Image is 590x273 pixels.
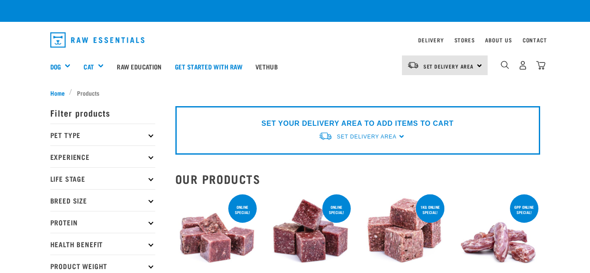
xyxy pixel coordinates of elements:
a: Dog [50,62,61,72]
img: home-icon@2x.png [536,61,545,70]
a: Cat [84,62,94,72]
h2: Our Products [175,172,540,186]
p: Experience [50,145,155,167]
span: Set Delivery Area [423,65,474,68]
img: user.png [518,61,527,70]
p: SET YOUR DELIVERY AREA TO ADD ITEMS TO CART [262,118,454,129]
img: Raw Essentials Logo [50,32,145,48]
a: Get started with Raw [168,49,249,84]
nav: dropdown navigation [43,29,547,51]
span: Home [50,88,65,97]
a: Vethub [249,49,284,84]
div: 1kg online special! [416,200,444,219]
a: Delivery [418,38,443,41]
a: Stores [454,38,475,41]
a: Contact [523,38,547,41]
a: About Us [485,38,512,41]
p: Health Benefit [50,233,155,255]
a: Home [50,88,70,97]
div: ONLINE SPECIAL! [322,200,351,219]
p: Protein [50,211,155,233]
p: Filter products [50,102,155,124]
nav: breadcrumbs [50,88,540,97]
img: van-moving.png [407,61,419,69]
a: Raw Education [110,49,168,84]
span: Set Delivery Area [337,134,396,140]
img: van-moving.png [318,131,332,141]
img: home-icon-1@2x.png [501,61,509,69]
div: ONLINE SPECIAL! [228,200,257,219]
p: Life Stage [50,167,155,189]
p: Pet Type [50,124,155,145]
div: 6pp online special! [510,200,538,219]
p: Breed Size [50,189,155,211]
